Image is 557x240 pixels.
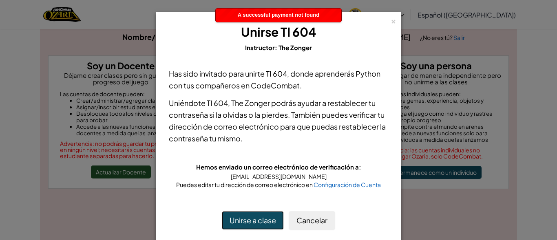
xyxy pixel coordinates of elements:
[266,69,287,78] span: TI 604
[356,69,380,78] span: Python
[228,98,231,108] span: ,
[222,211,284,230] button: Unirse a clase
[207,98,228,108] span: TI 604
[169,98,386,143] span: podrás ayudar a restablecer tu contraseña si la olvidas o la pierdes. También puedes verificar tu...
[289,211,335,230] button: Cancelar
[281,24,316,40] span: TI 604
[278,44,312,51] span: The Zonger
[287,69,356,78] span: , donde aprenderás
[231,98,270,108] span: The Zonger
[196,163,361,171] span: Hemos enviado un correo electrónico de verificación a:
[238,12,319,18] span: A successful payment not found
[169,172,388,181] div: [EMAIL_ADDRESS][DOMAIN_NAME]
[391,16,396,24] div: ×
[241,24,278,40] span: Unirse
[169,81,302,90] span: con tus compañeros en CodeCombat.
[176,181,314,188] span: Puedes editar tu dirección de correo electrónico en
[169,98,207,108] span: Uniéndote
[314,181,381,188] a: Configuración de Cuenta
[169,69,266,78] span: Has sido invitado para unirte
[245,44,278,51] span: Instructor:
